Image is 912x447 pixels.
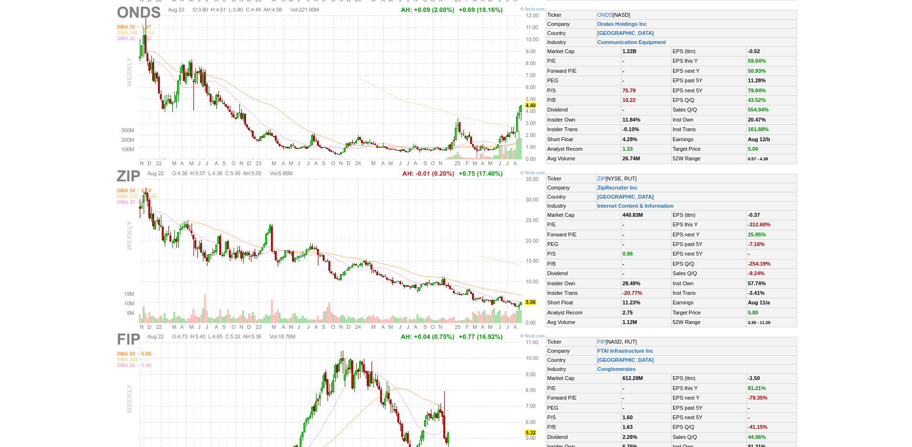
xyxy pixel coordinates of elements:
span: 43.52% [748,97,766,103]
a: Internet Content & Information [597,203,674,209]
td: P/B [546,423,621,432]
td: EPS past 5Y [671,76,746,86]
td: [NASD, RUT] [596,337,797,346]
td: EPS next Y [671,66,746,76]
b: 2.75 [622,310,632,315]
td: EPS next 5Y [671,86,746,95]
td: Inst Own [671,279,746,288]
span: 50.93% [748,68,766,74]
span: 1.33 [622,146,632,152]
td: EPS Q/Q [671,259,746,268]
b: - [622,58,624,64]
a: ONDS [597,12,613,18]
span: 554.94% [748,107,768,112]
td: P/S [546,249,621,259]
td: Inst Own [671,115,746,124]
td: EPS next Y [671,393,746,403]
b: - [622,78,624,83]
span: 81.21% [748,385,766,391]
td: Analyst Recom [546,308,621,317]
td: EPS (ttm) [671,47,746,56]
td: EPS (ttm) [671,210,746,220]
span: -41.15% [748,424,767,430]
span: 44.06% [748,434,766,440]
td: Country [546,192,597,201]
td: P/B [546,259,621,268]
td: P/B [546,96,621,105]
span: 161.88% [748,126,768,132]
td: Insider Trans [546,125,621,134]
b: 1.63 [622,424,632,430]
td: PEG [546,239,621,249]
td: Industry [546,201,597,210]
b: -0.10% [622,126,639,132]
span: -20.77% [622,290,642,296]
span: -79.35% [748,395,767,401]
b: 20.47% [748,117,766,123]
td: Inst Trans [671,288,746,298]
td: Analyst Recom [546,145,621,154]
span: 59.04% [748,58,766,64]
td: Forward P/E [546,66,621,76]
b: - [622,385,624,391]
b: - [748,251,750,257]
td: Ticker [546,337,597,346]
span: -312.60% [748,222,770,227]
td: Ticker [546,174,597,183]
td: Dividend [546,105,621,115]
b: [GEOGRAPHIC_DATA] [597,30,654,36]
b: - [748,405,750,411]
td: EPS next 5Y [671,413,746,423]
b: 57.74% [748,280,766,286]
b: 1.22B [622,48,636,54]
span: 75.79 [622,88,636,93]
b: - [622,107,624,112]
td: EPS next 5Y [671,249,746,259]
td: Dividend [546,432,621,442]
a: FTAI Infrastructure Inc [597,348,653,354]
b: -0.52 [748,48,760,54]
td: EPS next Y [671,230,746,239]
span: -9.24% [748,270,765,276]
td: 52W Range [671,154,746,164]
b: 2.26% [622,434,637,440]
td: 52W Range [671,318,746,327]
a: Ondas Holdings Inc [597,21,647,27]
b: -3.41% [748,290,765,296]
span: 79.84% [748,88,766,93]
td: Ticker [546,11,597,20]
span: 10.22 [622,97,636,103]
small: 0.57 - 4.39 [748,156,768,161]
td: Insider Own [546,279,621,288]
td: EPS this Y [671,220,746,230]
td: Company [546,20,597,29]
td: P/E [546,220,621,230]
td: Industry [546,365,597,374]
b: 26.74M [622,156,640,161]
b: 612.28M [622,375,643,381]
td: Target Price [671,145,746,154]
a: [GEOGRAPHIC_DATA] [597,194,654,200]
td: EPS Q/Q [671,96,746,105]
td: [NYSE, RUT] [596,174,797,183]
td: Target Price [671,308,746,317]
td: Country [546,29,597,38]
td: EPS (ttm) [671,374,746,383]
b: [GEOGRAPHIC_DATA] [597,357,654,363]
img: ONDS - Ondas Holdings Inc - Stock Price Chart [115,6,546,168]
b: 1.12M [622,319,637,325]
b: -0.37 [748,212,760,218]
img: ZIP - ZipRecruiter Inc - Stock Price Chart [115,169,546,332]
a: ZipRecruiter Inc [597,185,638,190]
td: Insider Own [546,115,621,124]
td: P/S [546,413,621,423]
b: Aug 11/a [748,300,770,305]
a: Conglomerates [597,366,636,372]
td: P/S [546,86,621,95]
b: - [622,270,624,276]
span: 25.95% [748,232,766,237]
td: P/E [546,383,621,393]
td: Avg Volume [546,154,621,164]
